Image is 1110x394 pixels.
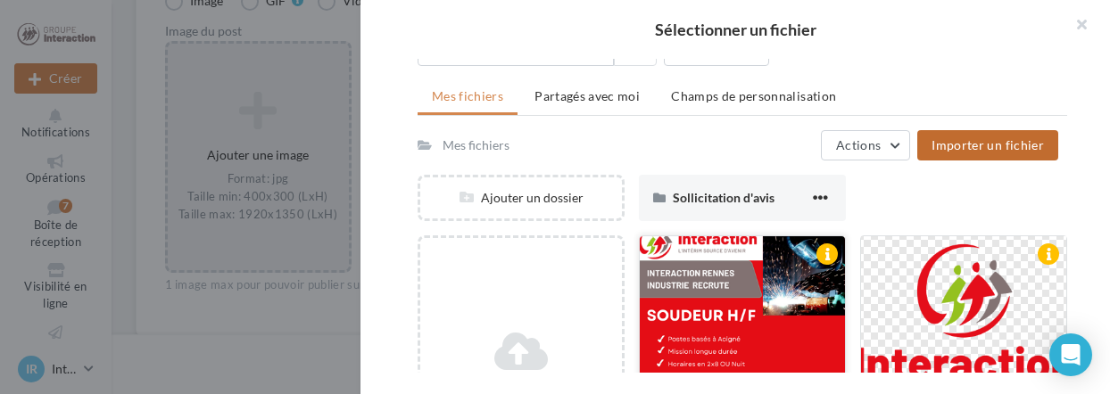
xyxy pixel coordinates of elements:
[534,88,640,103] span: Partagés avec moi
[432,88,503,103] span: Mes fichiers
[673,190,775,205] span: Sollicitation d'avis
[836,137,881,152] span: Actions
[420,189,622,207] div: Ajouter un dossier
[932,137,1044,152] span: Importer un fichier
[821,130,910,160] button: Actions
[389,21,1081,37] h2: Sélectionner un fichier
[1049,333,1092,376] div: Open Intercom Messenger
[917,130,1058,160] button: Importer un fichier
[443,136,509,154] div: Mes fichiers
[671,88,836,103] span: Champs de personnalisation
